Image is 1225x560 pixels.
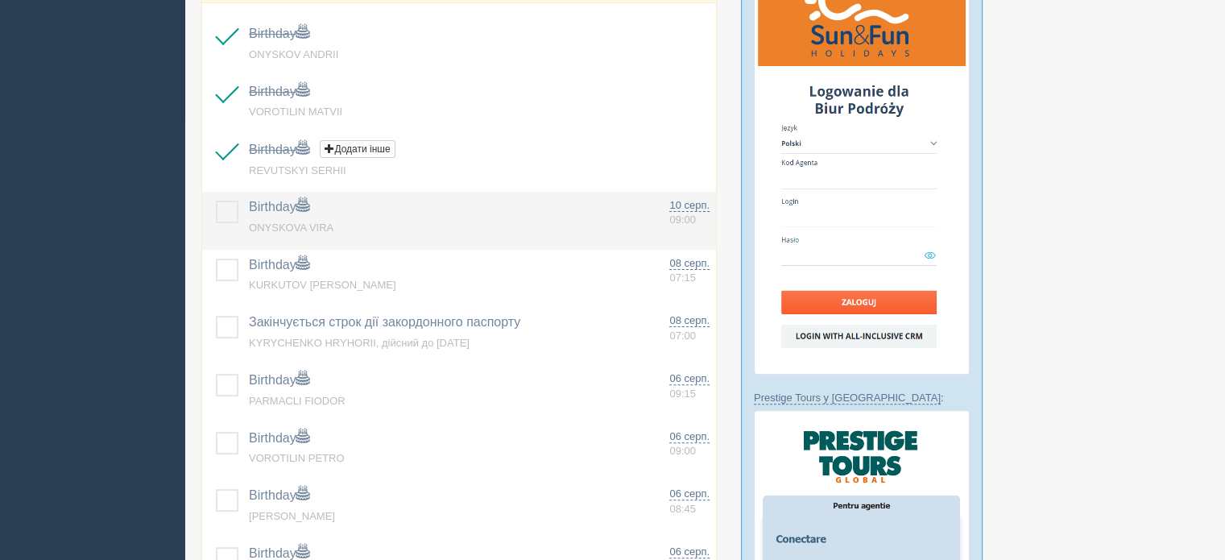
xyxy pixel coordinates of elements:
[249,200,309,214] a: Birthday
[669,214,696,226] span: 09:00
[249,279,396,291] a: KURKUTOV [PERSON_NAME]
[669,371,710,401] a: 06 серп. 09:15
[669,487,710,516] a: 06 серп. 08:45
[669,330,696,342] span: 07:00
[754,390,970,405] p: :
[249,106,342,118] a: VOROTILIN MATVII
[669,503,696,515] span: 08:45
[249,546,309,560] a: Birthday
[249,510,335,522] a: [PERSON_NAME]
[669,256,710,286] a: 08 серп. 07:15
[249,143,309,156] a: Birthday
[249,222,333,234] a: ONYSKOVA VIRA
[249,85,309,98] a: Birthday
[669,257,710,270] span: 08 серп.
[320,140,395,158] button: Додати інше
[669,272,696,284] span: 07:15
[669,314,710,327] span: 08 серп.
[249,431,309,445] a: Birthday
[669,487,710,500] span: 06 серп.
[249,164,346,176] a: REVUTSKYI SERHII
[669,198,710,228] a: 10 серп. 09:00
[249,337,470,349] a: KYRYCHENKO HRYHORII, дійсний до [DATE]
[249,488,309,502] a: Birthday
[669,372,710,385] span: 06 серп.
[249,27,309,40] a: Birthday
[249,373,309,387] a: Birthday
[669,388,696,400] span: 09:15
[669,313,710,343] a: 08 серп. 07:00
[754,392,941,404] a: Prestige Tours у [GEOGRAPHIC_DATA]
[669,545,710,558] span: 06 серп.
[249,258,309,272] a: Birthday
[249,452,344,464] a: VOROTILIN PETRO
[249,395,346,407] a: PARMACLI FIODOR
[669,429,710,459] a: 06 серп. 09:00
[249,48,338,60] a: ONYSKOV ANDRII
[669,445,696,457] span: 09:00
[249,315,520,329] a: Закінчується строк дії закордонного паспорту
[669,430,710,443] span: 06 серп.
[669,199,710,212] span: 10 серп.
